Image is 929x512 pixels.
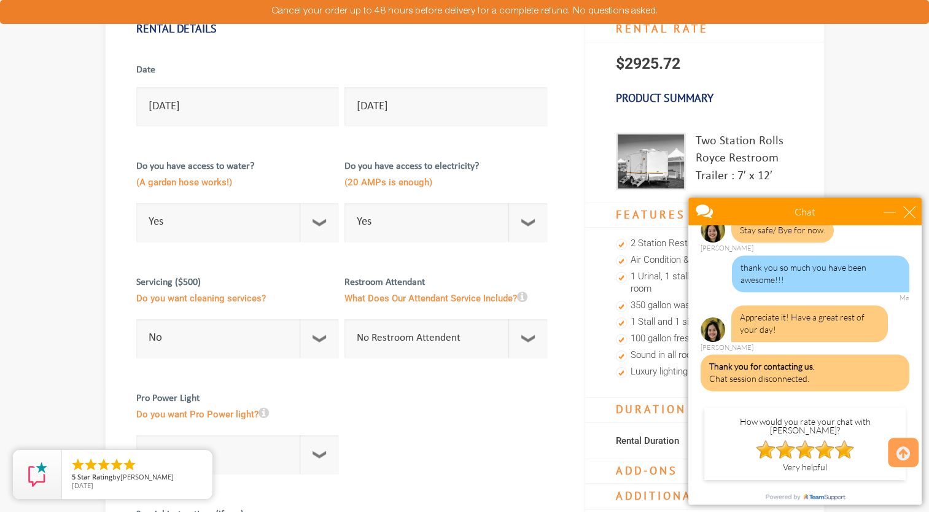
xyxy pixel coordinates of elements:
[616,236,793,252] li: 2 Station Restroom with all amenity's
[72,472,76,481] span: 5
[616,314,793,331] li: 1 Stall and 1 sink in the Women's room
[585,203,824,228] h4: Features Included
[681,190,929,512] iframe: Live Chat Box
[136,406,339,426] span: Do you want Pro Power light?
[616,347,793,364] li: Sound in all rooms
[616,269,793,298] li: 1 Urinal, 1 stall, and a sink in the Men's room
[344,174,547,194] span: (20 AMPs is enough)
[136,160,339,200] label: Do you have access to water?
[585,484,824,510] h4: Additional Servicing
[616,429,705,452] div: Rental Duration
[25,462,50,487] img: Review Rating
[72,473,203,482] span: by
[616,364,793,381] li: Luxury lighting and many more
[136,174,339,194] span: (A garden hose works!)
[585,459,824,484] h4: Add-Ons
[122,457,137,472] li: 
[616,252,793,269] li: Air Condition & Heat
[585,17,824,42] h4: RENTAL RATE
[96,457,111,472] li: 
[136,16,553,42] h1: Rental Details
[616,331,793,347] li: 100 gallon fresh water tank
[585,42,824,85] p: $2925.72
[344,160,547,200] label: Do you have access to electricity?
[136,392,339,432] label: Pro Power Light
[136,276,339,316] label: Servicing ($500)
[136,290,339,310] span: Do you want cleaning services?
[616,298,793,314] li: 350 gallon waste tank
[344,290,547,310] span: What Does Our Attendant Service Include?
[120,472,174,481] span: [PERSON_NAME]
[585,85,824,111] h3: Product Summary
[136,63,339,84] label: Date
[109,457,124,472] li: 
[77,472,112,481] span: Star Rating
[696,133,793,190] div: Two Station Rolls Royce Restroom Trailer : 7′ x 12′
[71,457,85,472] li: 
[344,276,547,316] label: Restroom Attendant
[72,481,93,490] span: [DATE]
[585,397,824,423] h4: Duration
[84,457,98,472] li: 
